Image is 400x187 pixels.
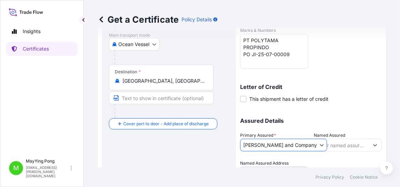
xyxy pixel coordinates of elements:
span: Primary Assured [240,132,276,139]
button: Select transport [109,38,160,51]
input: Assured Name [314,139,369,151]
span: [PERSON_NAME] and Company [243,142,317,149]
p: Insights [23,28,40,35]
p: Certificates [23,45,49,52]
p: Letter of Credit [240,84,382,90]
span: M [13,165,19,172]
a: Privacy Policy [316,174,344,180]
span: Cover port to door - Add place of discharge [123,120,209,127]
a: Insights [6,24,78,38]
div: Destination [115,69,141,75]
label: Named Assured [314,132,345,139]
button: [PERSON_NAME] and Company [240,139,327,151]
p: MayYing Pong [26,158,69,164]
button: Show suggestions [369,139,382,151]
button: Cover port to door - Add place of discharge [109,118,217,129]
input: Text to appear on certificate [109,92,214,104]
p: Policy Details [182,16,212,23]
span: This shipment has a letter of credit [249,96,328,103]
p: Get a Certificate [98,14,179,25]
span: Ocean Vessel [118,41,149,48]
p: [EMAIL_ADDRESS][PERSON_NAME][DOMAIN_NAME] [26,165,69,178]
a: Cookie Notice [350,174,378,180]
a: Certificates [6,42,78,56]
label: Named Assured Address [240,160,289,167]
input: Destination [123,77,205,84]
p: Assured Details [240,118,382,124]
